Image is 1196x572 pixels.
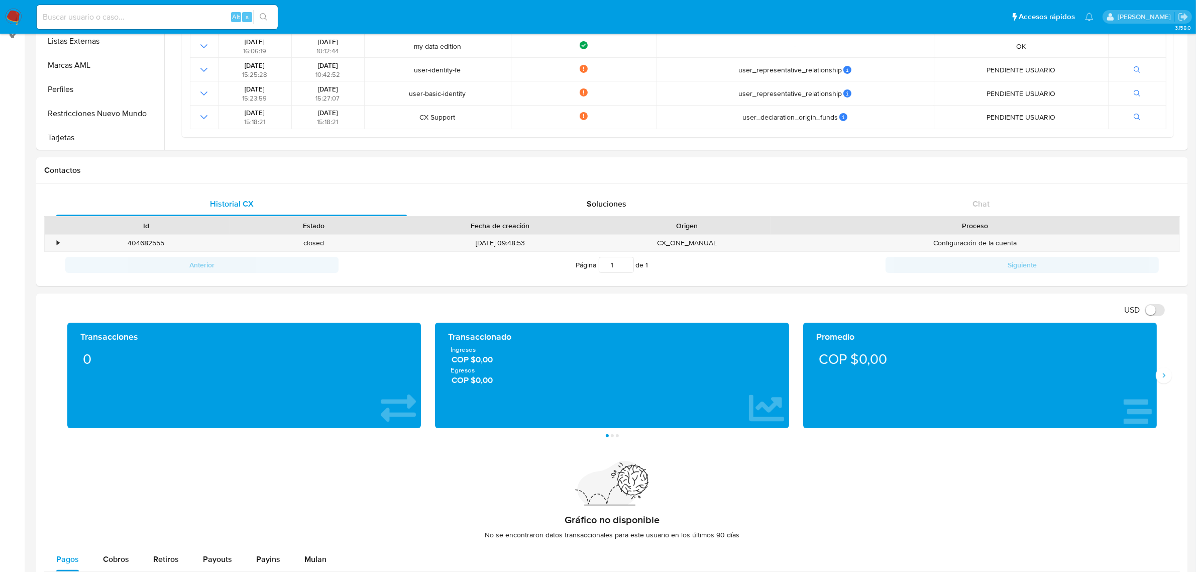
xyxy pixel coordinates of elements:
[610,221,764,231] div: Origen
[1085,13,1094,21] a: Notificaciones
[39,126,164,150] button: Tarjetas
[1118,12,1174,22] p: camila.baquero@mercadolibre.com.co
[972,198,990,210] span: Chat
[246,12,249,22] span: s
[397,235,603,251] div: [DATE] 09:48:53
[237,221,390,231] div: Estado
[1019,12,1075,22] span: Accesos rápidos
[587,198,626,210] span: Soluciones
[603,235,771,251] div: CX_ONE_MANUAL
[230,235,397,251] div: closed
[253,10,274,24] button: search-icon
[39,102,164,126] button: Restricciones Nuevo Mundo
[886,257,1159,273] button: Siguiente
[1175,24,1191,32] span: 3.158.0
[39,77,164,102] button: Perfiles
[778,221,1172,231] div: Proceso
[69,221,223,231] div: Id
[404,221,596,231] div: Fecha de creación
[65,257,339,273] button: Anterior
[771,235,1179,251] div: Configuración de la cuenta
[646,260,648,270] span: 1
[232,12,240,22] span: Alt
[39,29,164,53] button: Listas Externas
[210,198,254,210] span: Historial CX
[57,238,59,248] div: •
[44,165,1180,175] h1: Contactos
[576,257,648,273] span: Página de
[62,235,230,251] div: 404682555
[39,53,164,77] button: Marcas AML
[1178,12,1188,22] a: Salir
[37,11,278,24] input: Buscar usuario o caso...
